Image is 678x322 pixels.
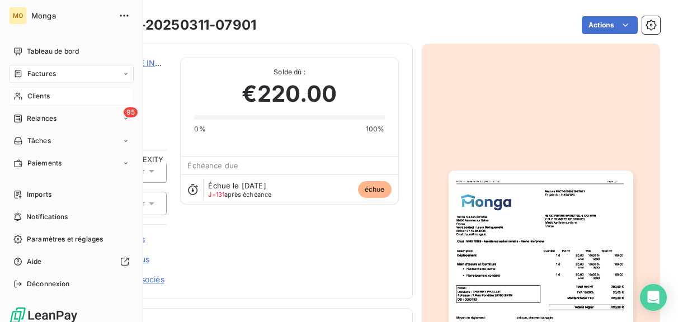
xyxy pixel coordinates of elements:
span: Déconnexion [27,279,70,289]
span: Tâches [27,136,51,146]
span: J+131 [208,191,224,198]
span: Paramètres et réglages [27,234,103,244]
span: Factures [27,69,56,79]
button: Actions [582,16,638,34]
span: Imports [27,190,51,200]
span: Relances [27,113,57,124]
a: 95Relances [9,110,134,127]
a: Paiements [9,154,134,172]
a: Imports [9,186,134,203]
div: Open Intercom Messenger [640,284,667,311]
div: MO [9,7,27,25]
a: Paramètres et réglages [9,230,134,248]
a: Tableau de bord [9,42,134,60]
span: échue [358,181,392,198]
span: Échue le [DATE] [208,181,266,190]
span: 100% [366,124,385,134]
span: Solde dû : [194,67,384,77]
span: Clients [27,91,50,101]
span: Paiements [27,158,62,168]
span: 95 [124,107,138,117]
h3: FACT-20250311-07901 [105,15,256,35]
span: Échéance due [187,161,238,170]
span: 0% [194,124,205,134]
span: après échéance [208,191,271,198]
a: Aide [9,253,134,271]
a: Factures [9,65,134,83]
span: Tableau de bord [27,46,79,56]
a: Tâches [9,132,134,150]
span: €220.00 [242,77,337,111]
a: Clients [9,87,134,105]
span: Monga [31,11,112,20]
span: Notifications [26,212,68,222]
span: Aide [27,257,42,267]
